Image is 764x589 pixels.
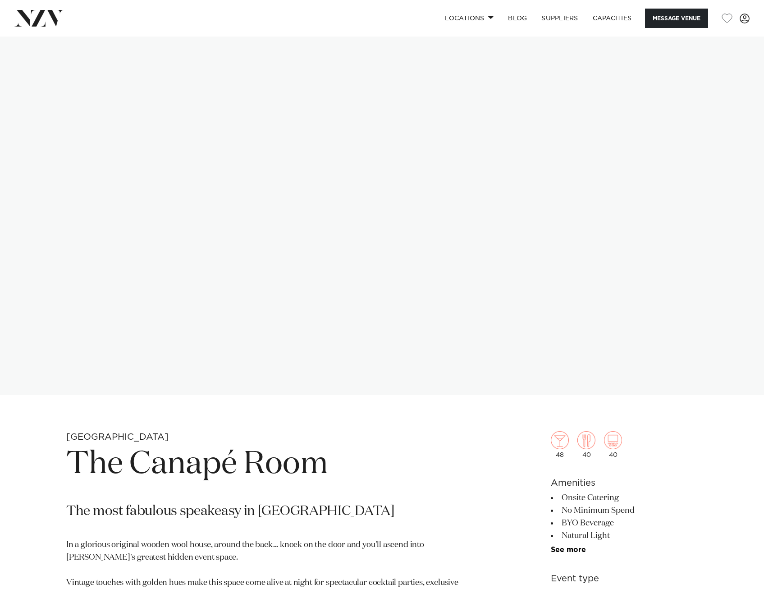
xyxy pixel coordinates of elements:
[14,10,64,26] img: nzv-logo.png
[551,431,569,449] img: cocktail.png
[645,9,708,28] button: Message Venue
[66,433,169,442] small: [GEOGRAPHIC_DATA]
[551,572,698,585] h6: Event type
[551,476,698,490] h6: Amenities
[66,503,487,521] p: The most fabulous speakeasy in [GEOGRAPHIC_DATA]
[501,9,534,28] a: BLOG
[577,431,595,449] img: dining.png
[534,9,585,28] a: SUPPLIERS
[66,444,487,485] h1: The Canapé Room
[438,9,501,28] a: Locations
[551,431,569,458] div: 48
[604,431,622,458] div: 40
[551,492,698,504] li: Onsite Catering
[551,529,698,542] li: Natural Light
[551,504,698,517] li: No Minimum Spend
[604,431,622,449] img: theatre.png
[551,517,698,529] li: BYO Beverage
[586,9,639,28] a: Capacities
[577,431,595,458] div: 40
